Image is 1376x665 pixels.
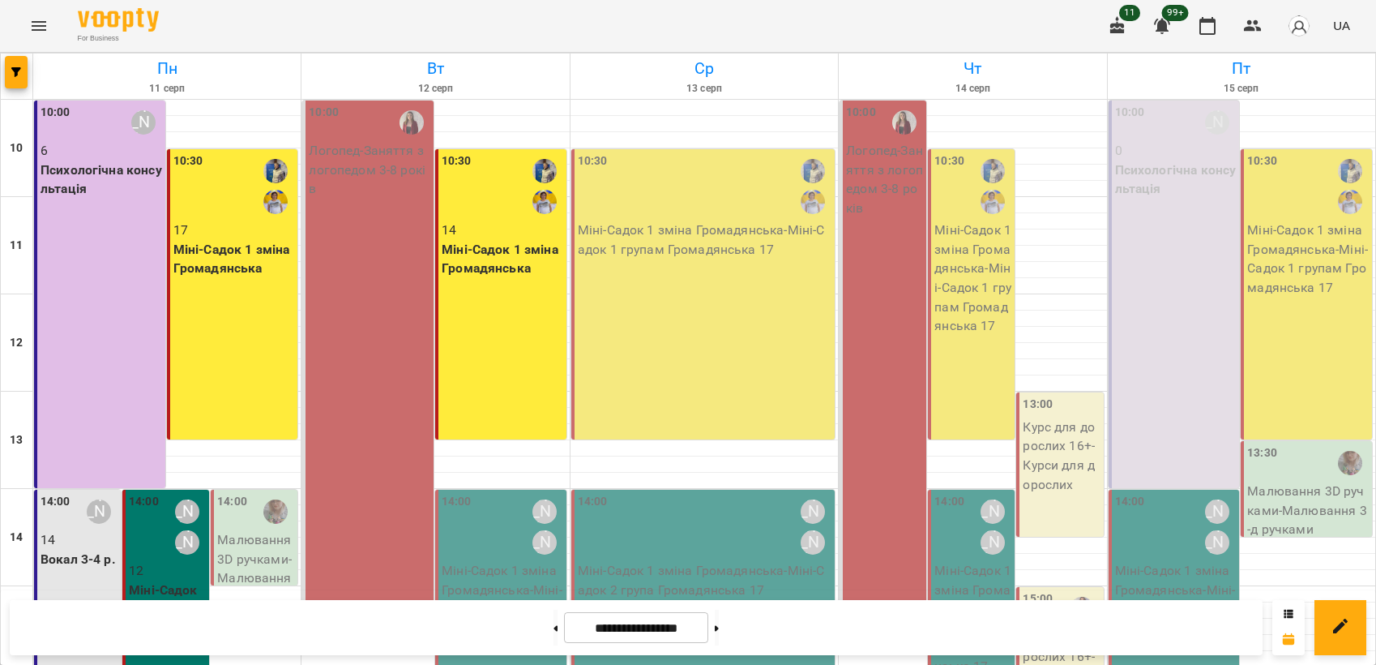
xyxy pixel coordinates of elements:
label: 13:00 [1023,396,1053,414]
label: 10:00 [41,104,71,122]
div: Мичка Наталія Ярославівна [1205,110,1229,135]
button: Menu [19,6,58,45]
p: Міні-Садок 1 зміна Громадянська [442,240,563,278]
h6: 14 [10,529,23,547]
h6: 13 [10,431,23,449]
div: Масич Римма Юріївна [87,500,111,524]
div: Мичка Наталія Ярославівна [981,530,1005,555]
h6: 15 серп [1110,81,1373,97]
label: 14:00 [129,493,159,511]
img: Фефелова Людмила Іванівна [1338,159,1362,183]
label: 14:00 [1115,493,1145,511]
label: 10:30 [934,152,964,170]
label: 14:00 [442,493,472,511]
h6: Пн [36,56,298,81]
h6: 11 серп [36,81,298,97]
span: 99+ [1162,5,1189,21]
label: 10:00 [1115,104,1145,122]
span: For Business [78,33,159,44]
h6: 14 серп [841,81,1104,97]
label: 10:00 [309,104,339,122]
img: Літвінова Катерина [1338,451,1362,475]
label: 10:00 [846,104,876,122]
p: Логопед - Заняття з логопедом 3-8 років [309,141,430,199]
img: Фефелова Людмила Іванівна [801,159,825,183]
p: 6 [41,141,162,161]
label: 14:00 [934,493,964,511]
button: UA [1327,11,1357,41]
p: 14 [41,530,118,550]
div: Мичка Наталія Ярославівна [131,110,156,135]
img: Яковенко Лариса Миколаївна [801,190,825,214]
h6: Чт [841,56,1104,81]
p: Міні-Садок 1 зміна Громадянська - Міні-Садок 1 групам Громадянська 17 [1247,221,1369,297]
p: Міні-Садок 1 зміна Громадянська - Міні-Садок 1 групам Громадянська 17 [578,221,831,259]
label: 13:30 [1247,444,1277,462]
img: Літвінова Катерина [263,500,288,524]
div: Мичка Наталія Ярославівна [1205,530,1229,555]
img: Voopty Logo [78,8,159,32]
label: 10:30 [578,152,608,170]
div: Кузьменко Лариса Георгіївна [981,500,1005,524]
img: Фефелова Людмила Іванівна [263,159,288,183]
div: Мичка Наталія Ярославівна [801,530,825,555]
span: UA [1333,17,1350,34]
p: 12 [129,561,206,581]
label: 14:00 [578,493,608,511]
div: Кузьменко Лариса Георгіївна [1205,500,1229,524]
p: Малювання 3D ручками - Малювання 3-д ручками [217,530,294,607]
p: Міні-Садок 1 зміна Громадянська [173,240,295,278]
p: Міні-Садок 1 зміна Громадянська - Міні-Садок 2 група Громадянська 17 [442,561,563,637]
img: Фефелова Людмила Іванівна [532,159,557,183]
p: Курс для дорослих 16+ - Курси для дорослих [1023,418,1100,494]
img: Єременко Ірина Олександрівна [400,110,424,135]
div: Кузьменко Лариса Георгіївна [801,500,825,524]
p: Психологічна консультація [41,161,162,199]
h6: 12 [10,334,23,352]
label: 10:30 [442,152,472,170]
h6: Пт [1110,56,1373,81]
label: 14:00 [217,493,247,511]
p: Міні-Садок 1 зміна Громадянська - Міні-Садок 2 група Громадянська 17 [1115,561,1237,637]
h6: Вт [304,56,566,81]
p: 14 [442,221,563,240]
p: 0 [1115,141,1237,161]
img: Єременко Ірина Олександрівна [892,110,917,135]
h6: 10 [10,139,23,157]
label: 10:30 [173,152,203,170]
h6: 12 серп [304,81,566,97]
img: Фефелова Людмила Іванівна [981,159,1005,183]
img: Яковенко Лариса Миколаївна [981,190,1005,214]
p: Психологічна консультація [1115,161,1237,199]
p: Малювання 3D ручками - Малювання 3-д ручками [1247,482,1369,539]
h6: Ср [573,56,835,81]
p: Міні-Садок 1 зміна Громадянська - Міні-Садок 1 групам Громадянська 17 [934,221,1011,335]
h6: 13 серп [573,81,835,97]
span: 11 [1119,5,1140,21]
h6: 11 [10,237,23,255]
img: Яковенко Лариса Миколаївна [1338,190,1362,214]
img: Яковенко Лариса Миколаївна [532,190,557,214]
label: 14:00 [41,493,71,511]
label: 10:30 [1247,152,1277,170]
p: Вокал 3-4 р. [41,550,118,569]
div: Мичка Наталія Ярославівна [175,530,199,555]
p: Міні-Садок 1 зміна Громадянська - Міні-Садок 2 група Громадянська 17 [578,561,831,599]
p: Логопед - Заняття з логопедом 3-8 років [846,141,923,217]
img: avatar_s.png [1288,15,1310,37]
div: Мичка Наталія Ярославівна [532,530,557,555]
p: Міні-Садок 1 зміна Громадянська [129,581,206,638]
div: Кузьменко Лариса Георгіївна [532,500,557,524]
div: Яковенко Лариса Миколаївна [263,190,288,214]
